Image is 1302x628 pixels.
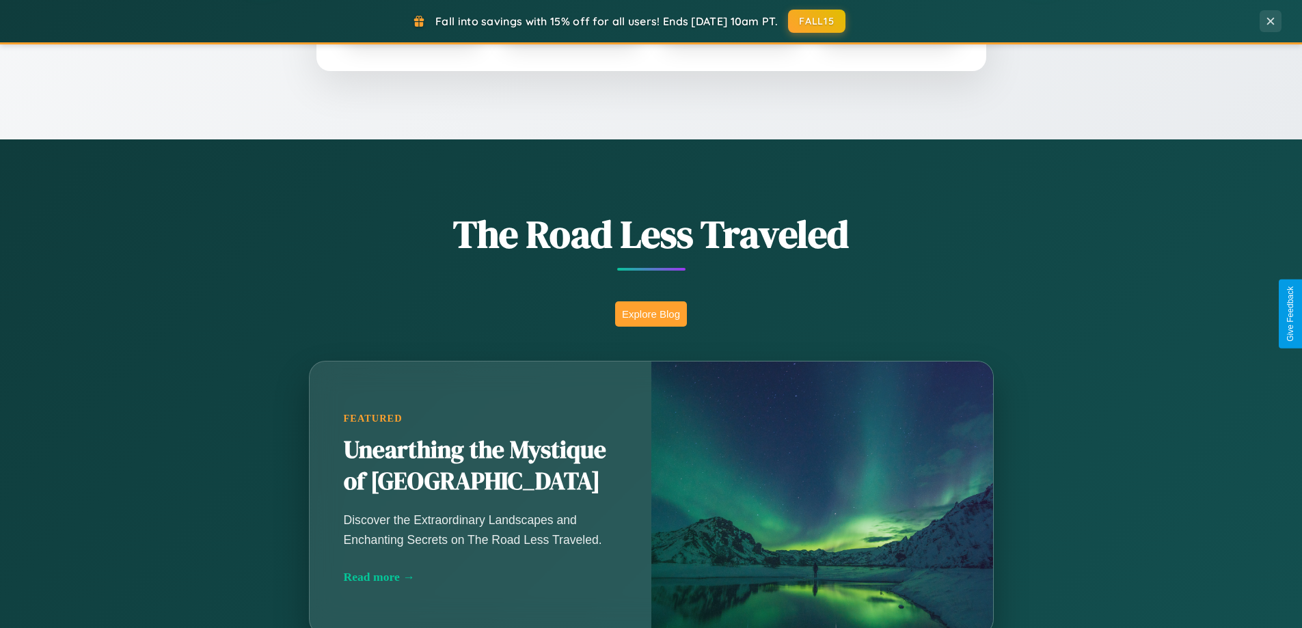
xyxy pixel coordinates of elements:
h1: The Road Less Traveled [241,208,1061,260]
button: FALL15 [788,10,845,33]
div: Give Feedback [1286,286,1295,342]
button: Explore Blog [615,301,687,327]
div: Read more → [344,570,617,584]
p: Discover the Extraordinary Landscapes and Enchanting Secrets on The Road Less Traveled. [344,510,617,549]
h2: Unearthing the Mystique of [GEOGRAPHIC_DATA] [344,435,617,497]
span: Fall into savings with 15% off for all users! Ends [DATE] 10am PT. [435,14,778,28]
div: Featured [344,413,617,424]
